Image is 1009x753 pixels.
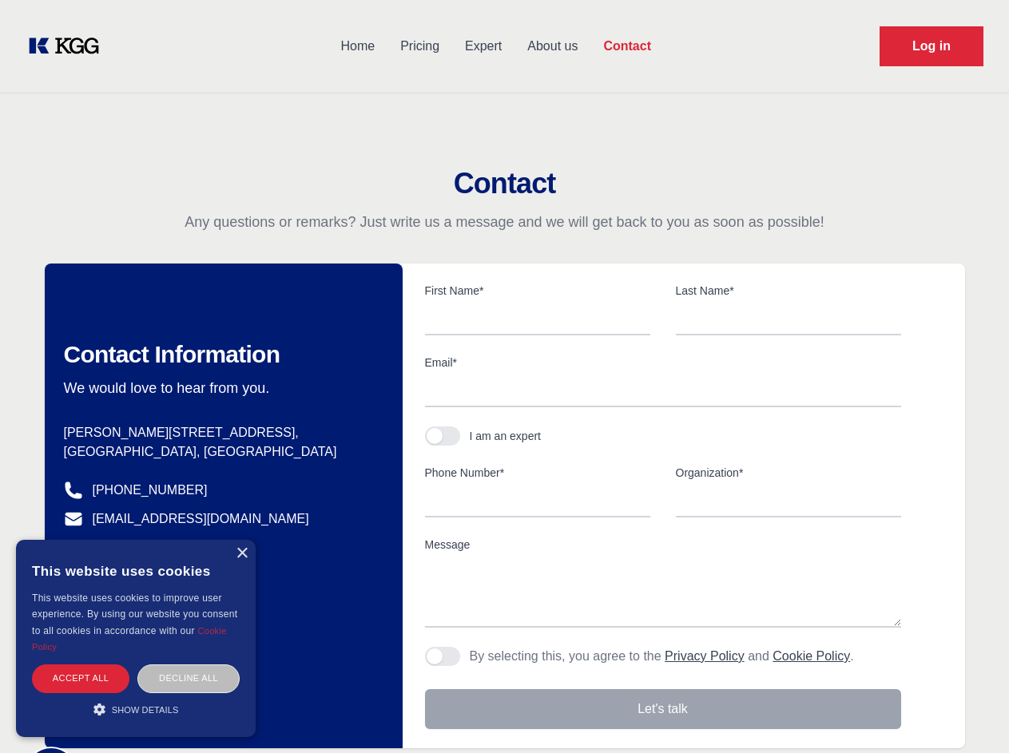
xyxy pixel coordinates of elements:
a: Pricing [387,26,452,67]
div: Close [236,548,248,560]
label: Organization* [676,465,901,481]
a: [PHONE_NUMBER] [93,481,208,500]
a: Privacy Policy [665,649,745,663]
h2: Contact Information [64,340,377,369]
div: Accept all [32,664,129,692]
a: @knowledgegategroup [64,538,223,557]
p: We would love to hear from you. [64,378,377,398]
p: By selecting this, you agree to the and . [470,647,854,666]
a: Contact [590,26,664,67]
a: Cookie Policy [32,626,227,652]
label: First Name* [425,283,650,299]
button: Let's talk [425,689,901,729]
a: Home [328,26,387,67]
a: KOL Knowledge Platform: Talk to Key External Experts (KEE) [26,34,112,59]
label: Last Name* [676,283,901,299]
label: Phone Number* [425,465,650,481]
label: Email* [425,355,901,371]
a: Expert [452,26,514,67]
a: Request Demo [880,26,983,66]
iframe: Chat Widget [929,676,1009,753]
div: This website uses cookies [32,552,240,590]
a: [EMAIL_ADDRESS][DOMAIN_NAME] [93,509,309,529]
span: Show details [112,705,179,715]
div: I am an expert [470,428,542,444]
div: Decline all [137,664,240,692]
p: [PERSON_NAME][STREET_ADDRESS], [64,423,377,442]
p: Any questions or remarks? Just write us a message and we will get back to you as soon as possible! [19,212,990,232]
a: About us [514,26,590,67]
a: Cookie Policy [773,649,850,663]
span: This website uses cookies to improve user experience. By using our website you consent to all coo... [32,592,237,636]
h2: Contact [19,168,990,200]
div: Show details [32,701,240,717]
label: Message [425,537,901,553]
p: [GEOGRAPHIC_DATA], [GEOGRAPHIC_DATA] [64,442,377,462]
